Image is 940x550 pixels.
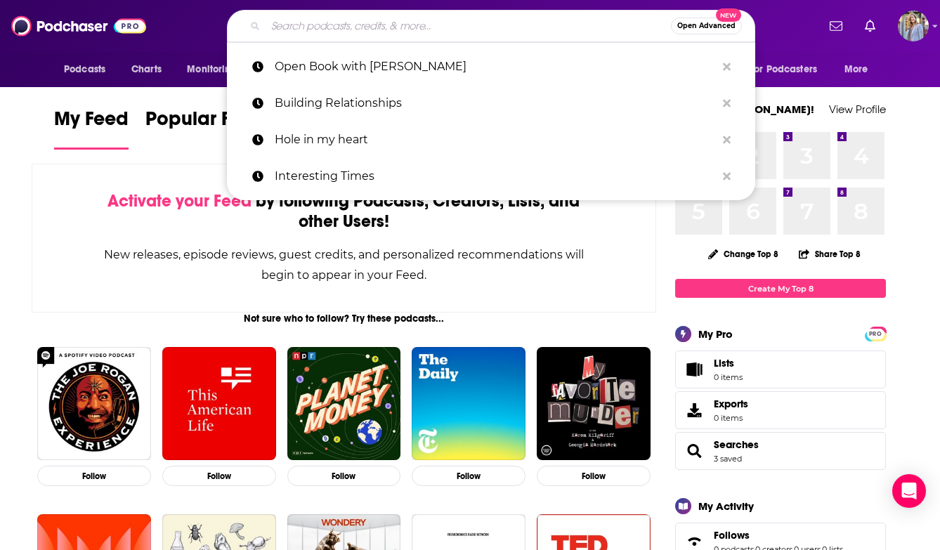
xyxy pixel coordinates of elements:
span: Exports [714,398,748,410]
span: Logged in as JFMuntsinger [898,11,929,41]
span: PRO [867,329,884,339]
div: New releases, episode reviews, guest credits, and personalized recommendations will begin to appe... [103,244,585,285]
button: open menu [740,56,837,83]
a: My Feed [54,107,129,150]
span: Follows [714,529,750,542]
a: Show notifications dropdown [859,14,881,38]
span: For Podcasters [750,60,817,79]
div: Not sure who to follow? Try these podcasts... [32,313,656,325]
button: Follow [412,466,526,486]
p: Interesting Times [275,158,716,195]
button: Open AdvancedNew [671,18,742,34]
input: Search podcasts, credits, & more... [266,15,671,37]
button: Show profile menu [898,11,929,41]
span: Podcasts [64,60,105,79]
span: Open Advanced [677,22,736,30]
span: Monitoring [187,60,237,79]
span: Popular Feed [145,107,265,139]
div: by following Podcasts, Creators, Lists, and other Users! [103,191,585,232]
img: User Profile [898,11,929,41]
img: Podchaser - Follow, Share and Rate Podcasts [11,13,146,39]
a: Interesting Times [227,158,755,195]
a: 3 saved [714,454,742,464]
div: My Pro [698,327,733,341]
div: My Activity [698,499,754,513]
button: Follow [287,466,401,486]
button: Follow [37,466,151,486]
img: My Favorite Murder with Karen Kilgariff and Georgia Hardstark [537,347,651,461]
span: Exports [680,400,708,420]
span: Charts [131,60,162,79]
p: Building Relationships [275,85,716,122]
a: View Profile [829,103,886,116]
button: open menu [54,56,124,83]
a: Popular Feed [145,107,265,150]
p: Open Book with Jenna [275,48,716,85]
img: This American Life [162,347,276,461]
a: Building Relationships [227,85,755,122]
a: Hole in my heart [227,122,755,158]
span: Lists [680,360,708,379]
img: The Daily [412,347,526,461]
span: Activate your Feed [107,190,252,211]
span: New [716,8,741,22]
a: PRO [867,328,884,339]
span: Searches [675,432,886,470]
span: Lists [714,357,743,369]
a: Searches [714,438,759,451]
a: Open Book with [PERSON_NAME] [227,48,755,85]
div: Search podcasts, credits, & more... [227,10,755,42]
button: Share Top 8 [798,240,861,268]
button: Change Top 8 [700,245,787,263]
span: 0 items [714,372,743,382]
span: More [844,60,868,79]
button: open menu [177,56,255,83]
p: Hole in my heart [275,122,716,158]
div: Open Intercom Messenger [892,474,926,508]
a: Show notifications dropdown [824,14,848,38]
a: Create My Top 8 [675,279,886,298]
a: Charts [122,56,170,83]
span: 0 items [714,413,748,423]
a: Follows [714,529,843,542]
span: My Feed [54,107,129,139]
a: Exports [675,391,886,429]
button: Follow [162,466,276,486]
button: Follow [537,466,651,486]
a: Lists [675,351,886,388]
img: The Joe Rogan Experience [37,347,151,461]
button: open menu [835,56,886,83]
a: Searches [680,441,708,461]
img: Planet Money [287,347,401,461]
span: Lists [714,357,734,369]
